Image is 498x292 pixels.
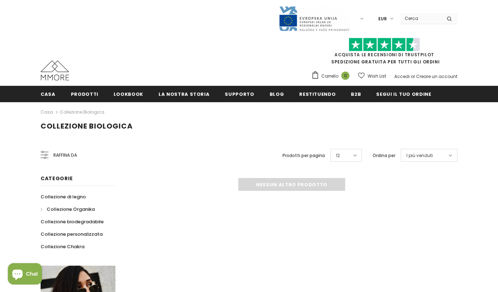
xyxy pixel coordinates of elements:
[41,86,56,102] a: Casa
[349,38,420,52] img: Fidati di Pilot Stars
[406,152,433,159] span: I più venduti
[358,70,386,82] a: Wish List
[341,72,349,80] span: 0
[41,215,104,228] a: Collezione biodegradabile
[376,86,431,102] a: Segui il tuo ordine
[368,73,386,80] span: Wish List
[225,86,254,102] a: supporto
[225,91,254,98] span: supporto
[376,91,431,98] span: Segui il tuo ordine
[351,91,361,98] span: B2B
[336,152,340,159] span: 12
[400,13,441,24] input: Search Site
[321,73,338,80] span: Carrello
[416,73,457,79] a: Creare un account
[41,243,84,250] span: Collezione Chakra
[299,91,336,98] span: Restituendo
[114,91,143,98] span: Lookbook
[41,240,84,253] a: Collezione Chakra
[114,86,143,102] a: Lookbook
[41,191,86,203] a: Collezione di legno
[71,91,98,98] span: Prodotti
[270,91,284,98] span: Blog
[351,86,361,102] a: B2B
[53,151,77,159] span: Raffina da
[378,15,387,22] span: EUR
[311,71,353,82] a: Carrello 0
[71,86,98,102] a: Prodotti
[41,121,133,131] span: Collezione biologica
[373,152,395,159] label: Ordina per
[47,206,95,213] span: Collezione Organika
[279,6,350,32] img: Javni Razpis
[6,263,44,286] inbox-online-store-chat: Shopify online store chat
[270,86,284,102] a: Blog
[41,61,69,80] img: Casi MMORE
[60,109,104,115] a: Collezione biologica
[299,86,336,102] a: Restituendo
[41,231,103,238] span: Collezione personalizzata
[394,73,410,79] a: Accedi
[282,152,325,159] label: Prodotti per pagina
[41,91,56,98] span: Casa
[41,175,73,182] span: Categorie
[41,228,103,240] a: Collezione personalizzata
[41,218,104,225] span: Collezione biodegradabile
[279,15,350,21] a: Javni Razpis
[41,193,86,200] span: Collezione di legno
[311,41,457,65] span: SPEDIZIONE GRATUITA PER TUTTI GLI ORDINI
[334,52,434,58] a: Acquista le recensioni di TrustPilot
[41,203,95,215] a: Collezione Organika
[159,86,209,102] a: La nostra storia
[411,73,415,79] span: or
[41,108,53,116] a: Casa
[159,91,209,98] span: La nostra storia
